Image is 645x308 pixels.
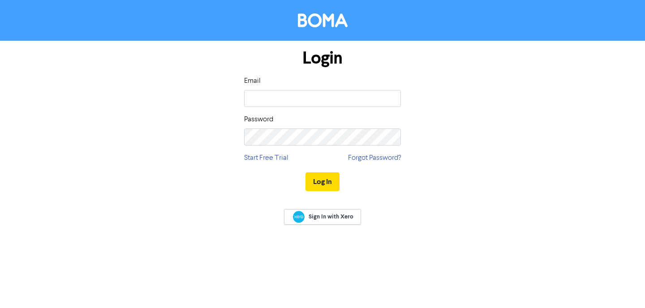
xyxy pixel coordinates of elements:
[298,13,348,27] img: BOMA Logo
[293,211,305,223] img: Xero logo
[244,114,273,125] label: Password
[309,213,353,221] span: Sign In with Xero
[284,209,361,225] a: Sign In with Xero
[244,48,401,68] h1: Login
[348,153,401,163] a: Forgot Password?
[244,153,288,163] a: Start Free Trial
[305,172,340,191] button: Log In
[244,76,261,86] label: Email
